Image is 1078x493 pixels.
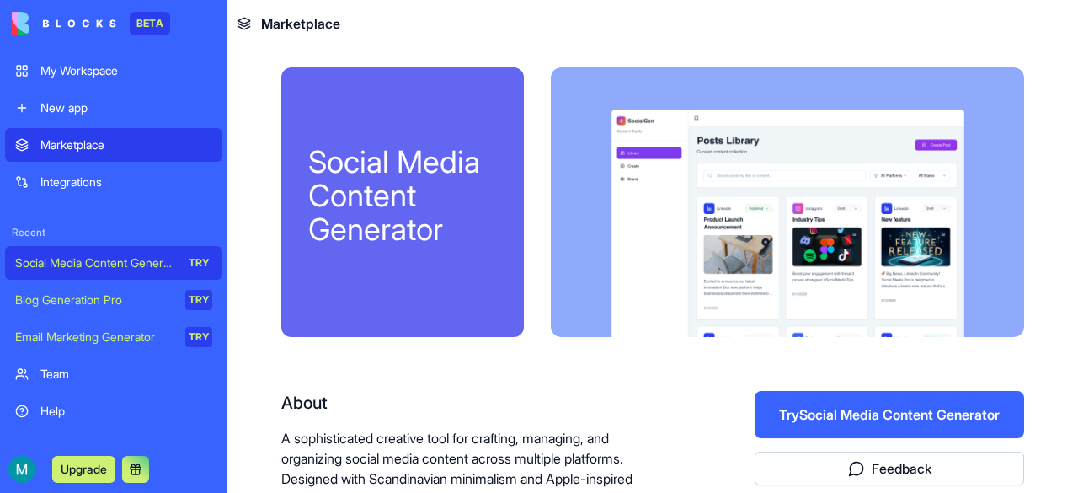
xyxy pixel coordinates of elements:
[5,226,222,239] span: Recent
[5,394,222,428] a: Help
[40,99,212,116] div: New app
[5,431,222,465] a: Get Started
[5,91,222,125] a: New app
[52,456,115,483] button: Upgrade
[5,128,222,162] a: Marketplace
[52,460,115,477] a: Upgrade
[12,12,116,35] img: logo
[5,246,222,280] a: Social Media Content GeneratorTRY
[130,12,170,35] div: BETA
[40,366,212,383] div: Team
[40,137,212,153] div: Marketplace
[5,54,222,88] a: My Workspace
[281,391,647,415] div: About
[5,283,222,317] a: Blog Generation ProTRY
[40,174,212,190] div: Integrations
[261,13,340,34] span: Marketplace
[12,12,170,35] a: BETA
[40,62,212,79] div: My Workspace
[15,255,173,271] div: Social Media Content Generator
[308,145,497,246] div: Social Media Content Generator
[185,290,212,310] div: TRY
[185,253,212,273] div: TRY
[5,320,222,354] a: Email Marketing GeneratorTRY
[8,456,35,483] img: ACg8ocLzMuL65fod-tYB4J3NH7BSFFiHwOE5OlWPX8N8ZT77Hk-Hkg=s96-c
[185,327,212,347] div: TRY
[15,292,173,308] div: Blog Generation Pro
[40,403,212,420] div: Help
[5,357,222,391] a: Team
[15,329,173,346] div: Email Marketing Generator
[755,452,1024,485] button: Feedback
[755,391,1024,438] button: TrySocial Media Content Generator
[5,165,222,199] a: Integrations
